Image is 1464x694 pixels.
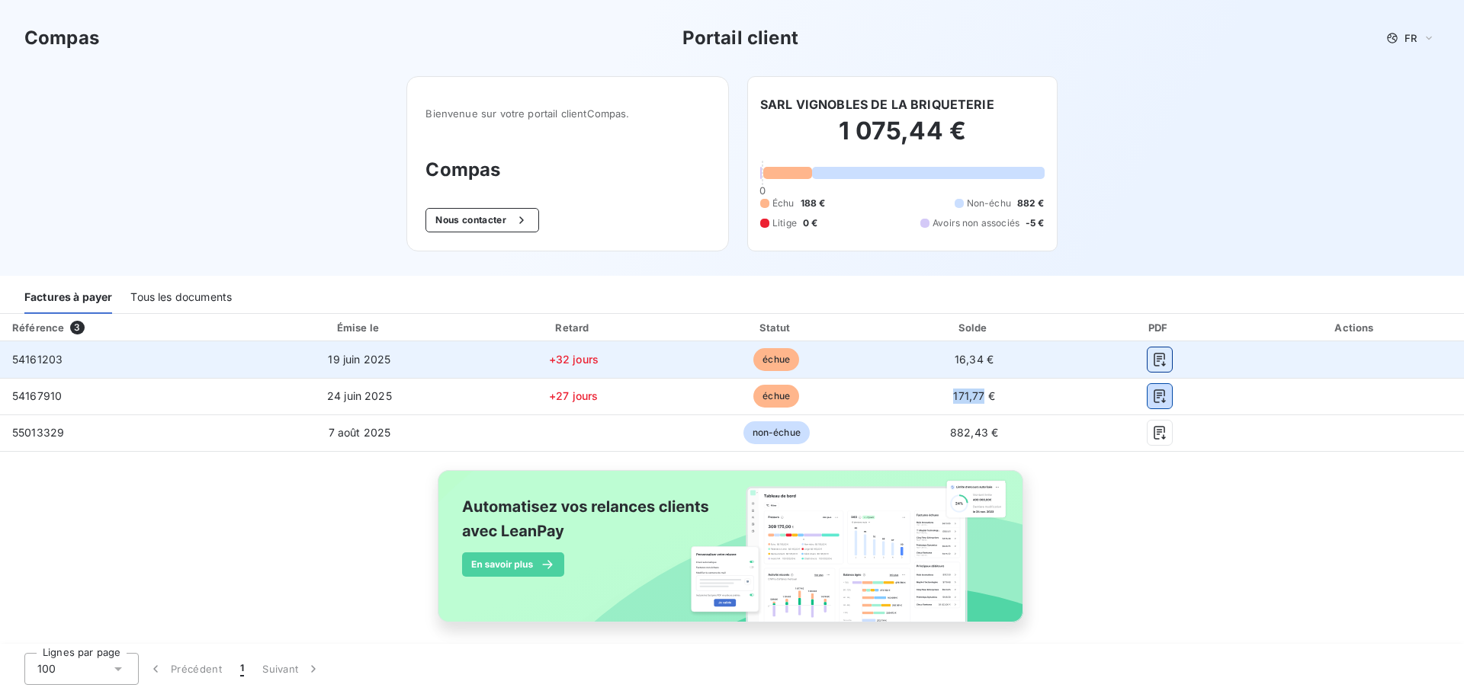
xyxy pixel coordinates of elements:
span: -5 € [1026,216,1045,230]
div: Référence [12,321,64,334]
span: 0 € [803,216,817,230]
img: banner [424,461,1040,648]
div: Émise le [251,320,468,335]
span: 171,77 € [953,389,994,402]
button: Suivant [253,653,330,685]
div: Statut [679,320,874,335]
span: 882,43 € [950,426,998,439]
span: 54167910 [12,389,62,402]
span: non-échue [743,421,810,444]
div: Tous les documents [130,282,232,314]
span: Avoirs non associés [933,216,1019,230]
div: PDF [1075,320,1244,335]
button: Précédent [139,653,231,685]
span: 55013329 [12,426,64,439]
span: Litige [772,216,797,230]
h3: Portail client [682,24,798,52]
span: 882 € [1017,197,1045,210]
div: Factures à payer [24,282,112,314]
h6: SARL VIGNOBLES DE LA BRIQUETERIE [760,95,994,114]
span: échue [753,385,799,408]
span: 3 [70,321,84,334]
div: Actions [1250,320,1461,335]
span: 24 juin 2025 [327,389,392,402]
span: 54161203 [12,353,63,366]
span: Bienvenue sur votre portail client Compas . [425,107,710,120]
span: Non-échu [967,197,1011,210]
div: Retard [474,320,673,335]
span: 19 juin 2025 [328,353,390,366]
div: Solde [880,320,1069,335]
span: 188 € [801,197,826,210]
span: FR [1405,32,1417,44]
h3: Compas [425,156,710,184]
span: échue [753,348,799,371]
span: Échu [772,197,795,210]
button: Nous contacter [425,208,538,232]
span: +32 jours [549,353,599,366]
h3: Compas [24,24,99,52]
span: 7 août 2025 [329,426,391,439]
span: +27 jours [549,389,598,402]
button: 1 [231,653,253,685]
span: 1 [240,661,244,676]
span: 0 [759,184,766,197]
h2: 1 075,44 € [760,116,1045,162]
span: 100 [37,661,56,676]
span: 16,34 € [955,353,994,366]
